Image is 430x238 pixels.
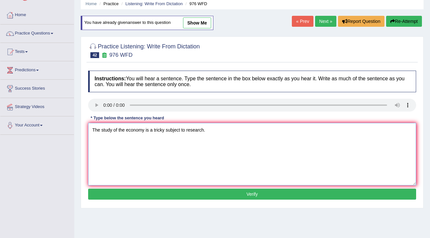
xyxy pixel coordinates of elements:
a: Success Stories [0,80,74,96]
b: Instructions: [95,76,126,81]
a: Your Account [0,116,74,133]
h4: You will hear a sentence. Type the sentence in the box below exactly as you hear it. Write as muc... [88,71,416,92]
a: Home [0,6,74,22]
a: Next » [315,16,336,27]
div: You have already given answer to this question [81,16,213,30]
span: 42 [90,52,99,58]
a: Strategy Videos [0,98,74,114]
button: Verify [88,189,416,200]
div: * Type below the sentence you heard [88,115,167,121]
a: Home [86,1,97,6]
li: Practice [98,1,118,7]
a: « Prev [292,16,313,27]
a: Listening: Write From Dictation [125,1,183,6]
a: show me [183,17,211,28]
button: Report Question [338,16,384,27]
li: 976 WFD [184,1,207,7]
a: Practice Questions [0,25,74,41]
a: Tests [0,43,74,59]
small: 976 WFD [109,52,133,58]
small: Exam occurring question [101,52,107,58]
button: Re-Attempt [386,16,422,27]
h2: Practice Listening: Write From Dictation [88,42,200,58]
a: Predictions [0,61,74,77]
